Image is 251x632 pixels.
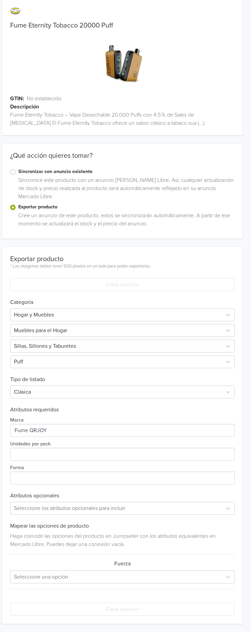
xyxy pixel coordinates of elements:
div: Fume Eternity Tobacco – Vape Desechable 20.000 Puffs con 4.5 % de Sales de [MEDICAL_DATA] El Fume... [2,111,243,127]
div: Fuerza [10,560,235,570]
label: Marca [10,416,24,424]
button: Crear anuncio [10,278,235,291]
img: product_image [97,38,148,89]
h6: Categoría [10,291,235,306]
a: Fume Eternity Tobacco 20000 Puff [10,21,113,30]
h6: Atributos opcionales [10,493,235,499]
div: Descripción [10,103,251,111]
div: Exportar producto [10,255,151,263]
span: No establecido [27,95,61,103]
h6: Atributos requeridos [10,407,235,413]
div: Sincronice este producto con un anuncio [PERSON_NAME] Libre. Así, cualquier actualización de stoc... [16,176,235,203]
h6: Mapear las opciones de producto [10,523,235,529]
div: * Las imágenes deben tener 500 píxeles en un lado para poder exportarlas. [10,263,151,270]
label: Unidades por pack [10,440,51,448]
div: Cree un anuncio de este producto, estos se sincronizarán automáticamente. A partir de ese momento... [16,211,235,230]
div: Haga coincidir las opciones del producto en Jumpseller con los atributos equivalentes en Mercado ... [10,529,235,548]
label: Forma [10,464,24,472]
label: Exportar producto [18,203,235,211]
button: Crear anuncio [10,603,235,616]
label: Sincronizar con anuncio existente [18,168,235,175]
h6: Tipo de listado [10,368,235,383]
div: ¿Qué acción quieres tomar? [2,152,243,168]
span: GTIN: [10,95,24,103]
